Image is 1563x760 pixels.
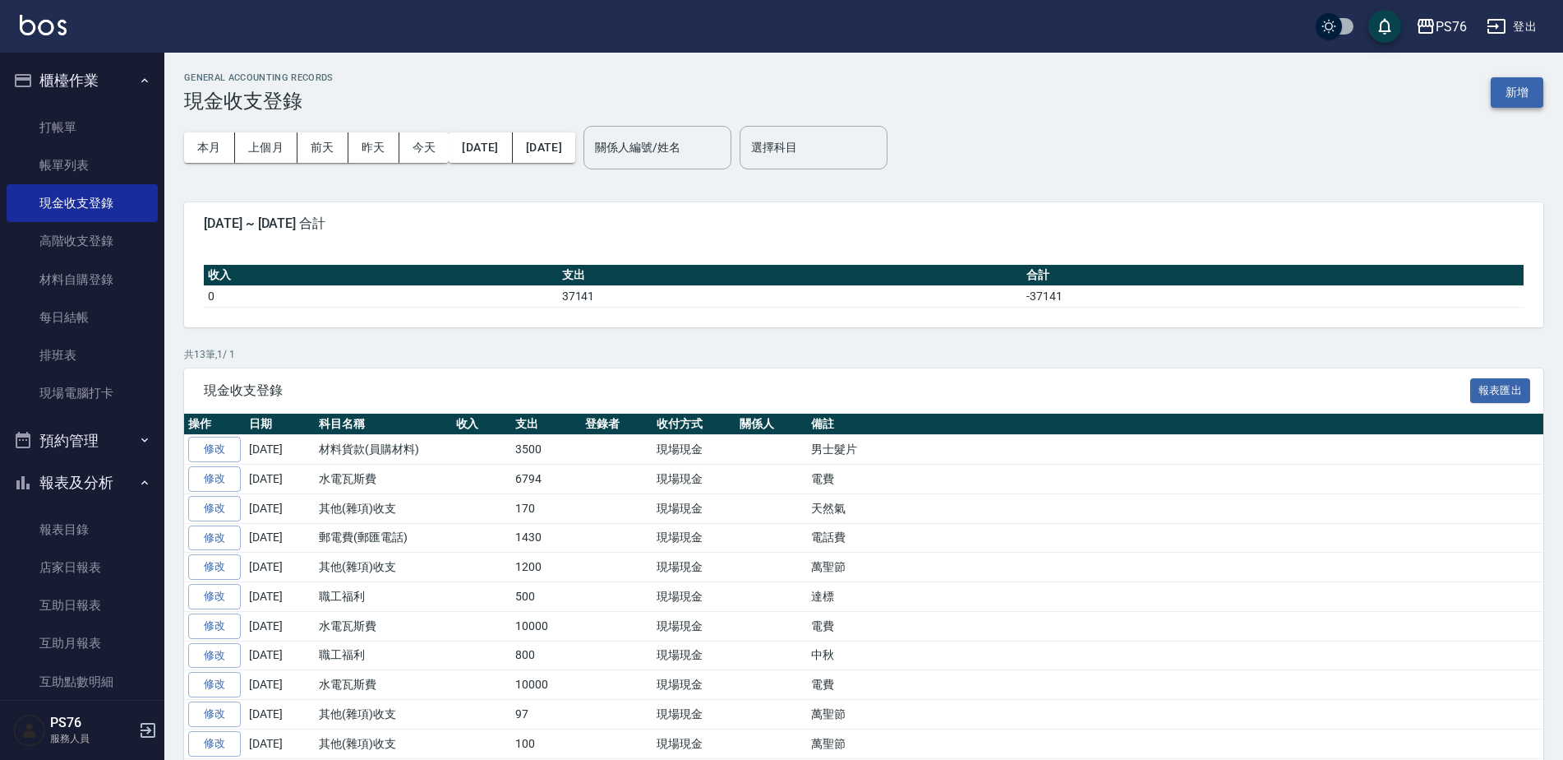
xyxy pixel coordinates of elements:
[315,414,452,435] th: 科目名稱
[188,526,241,551] a: 修改
[581,414,652,435] th: 登錄者
[315,523,452,553] td: 郵電費(郵匯電話)
[315,670,452,700] td: 水電瓦斯費
[1470,378,1531,404] button: 報表匯出
[204,215,1524,232] span: [DATE] ~ [DATE] 合計
[807,700,1543,730] td: 萬聖節
[511,494,581,523] td: 170
[184,347,1543,362] p: 共 13 筆, 1 / 1
[184,414,245,435] th: 操作
[652,523,735,553] td: 現場現金
[1022,265,1524,286] th: 合計
[188,466,241,492] a: 修改
[188,672,241,697] a: 修改
[315,435,452,465] td: 材料貨款(員購材料)
[315,465,452,494] td: 水電瓦斯費
[184,90,334,113] h3: 現金收支登錄
[315,582,452,612] td: 職工福利
[188,702,241,727] a: 修改
[184,132,235,163] button: 本月
[511,641,581,670] td: 800
[511,729,581,758] td: 100
[511,523,581,553] td: 1430
[188,584,241,609] a: 修改
[7,336,158,374] a: 排班表
[807,414,1543,435] th: 備註
[245,582,315,612] td: [DATE]
[807,435,1543,465] td: 男士髮片
[7,511,158,549] a: 報表目錄
[7,146,158,184] a: 帳單列表
[204,265,558,286] th: 收入
[204,285,558,307] td: 0
[50,731,134,746] p: 服務人員
[7,261,158,299] a: 材料自購登錄
[807,582,1543,612] td: 達標
[652,435,735,465] td: 現場現金
[7,59,158,102] button: 櫃檯作業
[7,109,158,146] a: 打帳單
[1368,10,1401,43] button: save
[652,414,735,435] th: 收付方式
[807,553,1543,582] td: 萬聖節
[245,729,315,758] td: [DATE]
[735,414,807,435] th: 關係人
[50,715,134,731] h5: PS76
[511,582,581,612] td: 500
[315,700,452,730] td: 其他(雜項)收支
[511,553,581,582] td: 1200
[315,553,452,582] td: 其他(雜項)收支
[652,670,735,700] td: 現場現金
[1470,382,1531,397] a: 報表匯出
[511,465,581,494] td: 6794
[652,641,735,670] td: 現場現金
[7,299,158,336] a: 每日結帳
[188,554,241,580] a: 修改
[245,435,315,465] td: [DATE]
[7,461,158,504] button: 報表及分析
[184,72,334,83] h2: GENERAL ACCOUNTING RECORDS
[449,132,512,163] button: [DATE]
[652,494,735,523] td: 現場現金
[807,670,1543,700] td: 電費
[452,414,512,435] th: 收入
[188,437,241,462] a: 修改
[1436,16,1467,37] div: PS76
[7,586,158,624] a: 互助日報表
[245,670,315,700] td: [DATE]
[807,729,1543,758] td: 萬聖節
[315,494,452,523] td: 其他(雜項)收支
[235,132,297,163] button: 上個月
[652,553,735,582] td: 現場現金
[511,700,581,730] td: 97
[1022,285,1524,307] td: -37141
[315,641,452,670] td: 職工福利
[13,714,46,747] img: Person
[204,382,1470,399] span: 現金收支登錄
[7,184,158,222] a: 現金收支登錄
[807,494,1543,523] td: 天然氣
[1480,12,1543,42] button: 登出
[245,700,315,730] td: [DATE]
[511,670,581,700] td: 10000
[7,222,158,260] a: 高階收支登錄
[7,374,158,412] a: 現場電腦打卡
[511,414,581,435] th: 支出
[511,435,581,465] td: 3500
[315,611,452,641] td: 水電瓦斯費
[558,265,1022,286] th: 支出
[511,611,581,641] td: 10000
[558,285,1022,307] td: 37141
[652,729,735,758] td: 現場現金
[245,465,315,494] td: [DATE]
[188,731,241,757] a: 修改
[245,523,315,553] td: [DATE]
[807,465,1543,494] td: 電費
[188,643,241,669] a: 修改
[7,549,158,586] a: 店家日報表
[1491,77,1543,108] button: 新增
[245,611,315,641] td: [DATE]
[245,553,315,582] td: [DATE]
[245,494,315,523] td: [DATE]
[348,132,399,163] button: 昨天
